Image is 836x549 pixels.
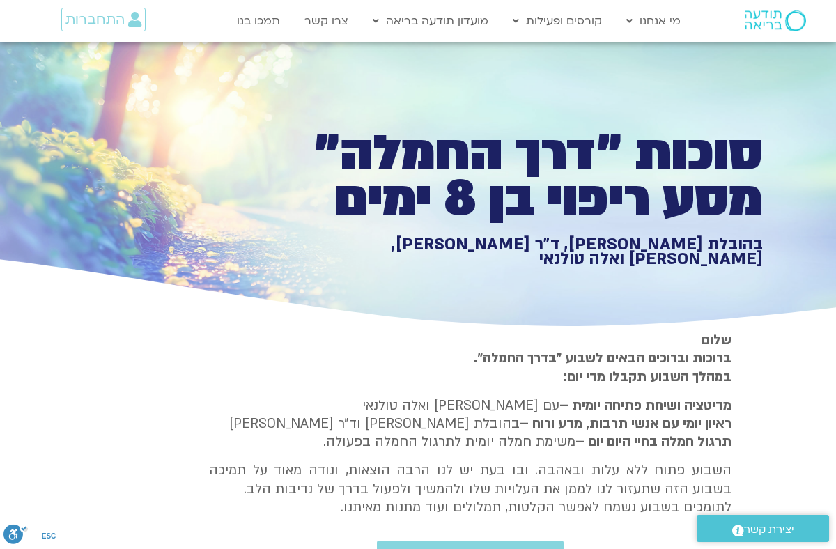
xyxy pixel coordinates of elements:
a: התחברות [61,8,146,31]
p: השבוע פתוח ללא עלות ובאהבה. ובו בעת יש לנו הרבה הוצאות, ונודה מאוד על תמיכה בשבוע הזה שתעזור לנו ... [209,461,731,516]
a: יצירת קשר [697,515,829,542]
a: מי אנחנו [619,8,688,34]
a: צרו קשר [297,8,355,34]
a: תמכו בנו [230,8,287,34]
h1: סוכות ״דרך החמלה״ מסע ריפוי בן 8 ימים [280,131,763,222]
span: התחברות [65,12,125,27]
p: עם [PERSON_NAME] ואלה טולנאי בהובלת [PERSON_NAME] וד״ר [PERSON_NAME] משימת חמלה יומית לתרגול החמל... [209,396,731,451]
strong: ברוכות וברוכים הבאים לשבוע ״בדרך החמלה״. במהלך השבוע תקבלו מדי יום: [474,349,731,385]
img: תודעה בריאה [745,10,806,31]
a: קורסים ופעילות [506,8,609,34]
span: יצירת קשר [744,520,794,539]
strong: שלום [702,331,731,349]
b: תרגול חמלה בחיי היום יום – [575,433,731,451]
a: מועדון תודעה בריאה [366,8,495,34]
h1: בהובלת [PERSON_NAME], ד״ר [PERSON_NAME], [PERSON_NAME] ואלה טולנאי [280,237,763,267]
b: ראיון יומי עם אנשי תרבות, מדע ורוח – [520,415,731,433]
strong: מדיטציה ושיחת פתיחה יומית – [559,396,731,415]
